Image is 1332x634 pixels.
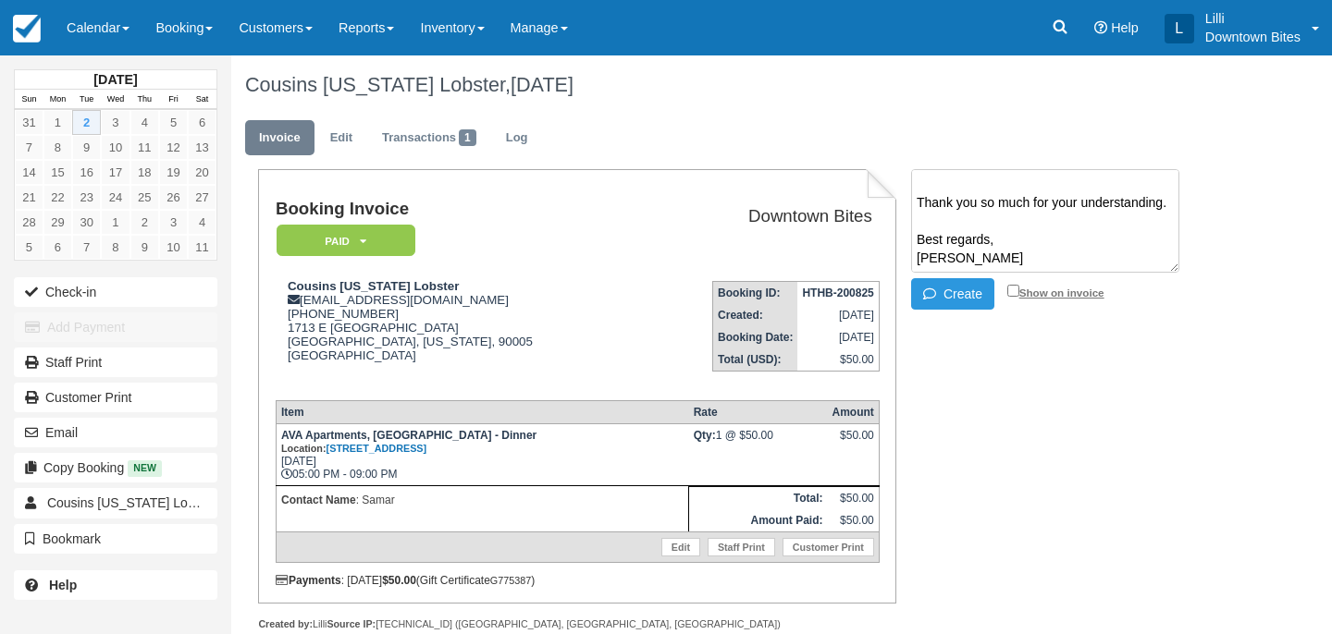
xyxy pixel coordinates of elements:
p: Downtown Bites [1205,28,1301,46]
td: 1 @ $50.00 [689,423,828,485]
strong: Cousins [US_STATE] Lobster [288,279,459,293]
a: 6 [188,110,216,135]
strong: Qty [694,429,716,442]
a: 11 [188,235,216,260]
a: 17 [101,160,129,185]
a: Cousins [US_STATE] Lobster [14,488,217,518]
a: 31 [15,110,43,135]
a: Transactions1 [368,120,490,156]
a: [STREET_ADDRESS] [327,443,427,454]
span: [DATE] [511,73,573,96]
a: Paid [276,224,409,258]
a: 11 [130,135,159,160]
em: Paid [277,225,415,257]
button: Check-in [14,277,217,307]
a: 9 [72,135,101,160]
th: Total: [689,486,828,509]
img: checkfront-main-nav-mini-logo.png [13,15,41,43]
th: Thu [130,90,159,110]
th: Fri [159,90,188,110]
td: $50.00 [797,348,879,372]
td: $50.00 [827,486,879,509]
th: Tue [72,90,101,110]
div: $50.00 [832,429,873,457]
a: 9 [130,235,159,260]
a: Customer Print [783,538,874,556]
a: 12 [159,135,188,160]
a: Customer Print [14,383,217,412]
a: 3 [159,210,188,235]
a: Log [492,120,542,156]
a: 10 [101,135,129,160]
th: Amount Paid: [689,509,828,532]
button: Email [14,418,217,447]
a: 6 [43,235,72,260]
a: 28 [15,210,43,235]
th: Amount [827,400,879,423]
th: Mon [43,90,72,110]
strong: AVA Apartments, [GEOGRAPHIC_DATA] - Dinner [281,429,536,455]
strong: [DATE] [93,72,137,87]
a: 19 [159,160,188,185]
a: 21 [15,185,43,210]
a: Staff Print [14,347,217,377]
a: 2 [130,210,159,235]
th: Created: [713,304,798,326]
td: [DATE] [797,326,879,348]
th: Booking ID: [713,282,798,305]
a: 15 [43,160,72,185]
th: Wed [101,90,129,110]
span: 1 [459,129,476,146]
a: 26 [159,185,188,210]
button: Bookmark [14,524,217,554]
a: 18 [130,160,159,185]
p: : Samar [281,491,684,509]
a: 27 [188,185,216,210]
h1: Booking Invoice [276,200,642,219]
th: Total (USD): [713,348,798,372]
strong: $50.00 [382,574,416,587]
a: Staff Print [708,538,775,556]
b: Help [49,578,77,592]
a: 2 [72,110,101,135]
button: Create [911,278,994,310]
a: 1 [43,110,72,135]
a: 4 [130,110,159,135]
th: Sat [188,90,216,110]
a: 25 [130,185,159,210]
strong: Payments [276,574,341,587]
a: Edit [316,120,366,156]
a: Edit [661,538,700,556]
a: 14 [15,160,43,185]
td: [DATE] [797,304,879,326]
th: Rate [689,400,828,423]
a: 5 [159,110,188,135]
a: 3 [101,110,129,135]
div: L [1165,14,1194,43]
a: 22 [43,185,72,210]
a: Invoice [245,120,314,156]
input: Show on invoice [1007,285,1019,297]
a: 24 [101,185,129,210]
td: $50.00 [827,509,879,532]
a: 30 [72,210,101,235]
a: 29 [43,210,72,235]
small: G775387 [490,575,531,586]
small: Location: [281,443,426,454]
span: New [128,460,162,476]
a: 1 [101,210,129,235]
div: Lilli [TECHNICAL_ID] ([GEOGRAPHIC_DATA], [GEOGRAPHIC_DATA], [GEOGRAPHIC_DATA]) [258,617,896,631]
h1: Cousins [US_STATE] Lobster, [245,74,1216,96]
label: Show on invoice [1007,287,1104,299]
a: 20 [188,160,216,185]
button: Add Payment [14,312,217,342]
div: [EMAIL_ADDRESS][DOMAIN_NAME] [PHONE_NUMBER] 1713 E [GEOGRAPHIC_DATA] [GEOGRAPHIC_DATA], [US_STATE... [276,279,642,385]
a: Help [14,570,217,600]
span: Help [1111,20,1139,35]
h2: Downtown Bites [649,207,872,226]
a: 8 [43,135,72,160]
a: 23 [72,185,101,210]
a: 16 [72,160,101,185]
a: 4 [188,210,216,235]
i: Help [1094,21,1107,34]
